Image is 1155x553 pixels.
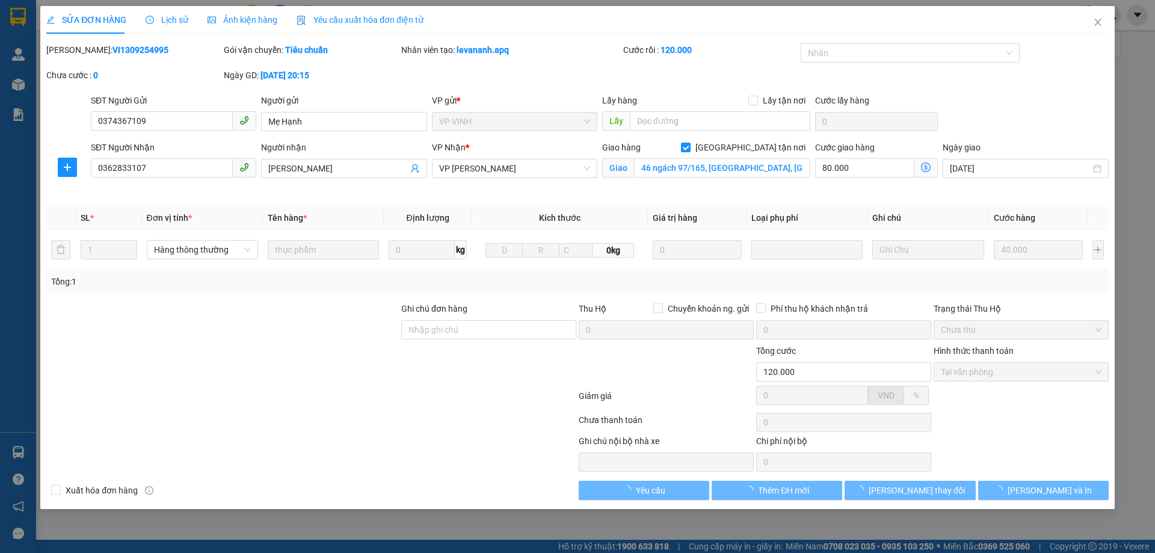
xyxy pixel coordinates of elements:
[58,162,76,172] span: plus
[950,162,1090,175] input: Ngày giao
[51,240,70,259] button: delete
[260,70,309,80] b: [DATE] 20:15
[934,346,1014,356] label: Hình thức thanh toán
[1008,484,1092,497] span: [PERSON_NAME] và In
[224,43,399,57] div: Gói vận chuyển:
[112,45,168,55] b: VI1309254995
[1093,17,1103,27] span: close
[401,320,576,339] input: Ghi chú đơn hàng
[46,15,126,25] span: SỬA ĐƠN HÀNG
[406,213,449,223] span: Định lượng
[401,43,621,57] div: Nhân viên tạo:
[208,16,216,24] span: picture
[91,94,256,107] div: SĐT Người Gửi
[602,111,630,131] span: Lấy
[921,162,931,172] span: dollar-circle
[845,481,975,500] button: [PERSON_NAME] thay đổi
[577,413,755,434] div: Chưa thanh toán
[766,302,873,315] span: Phí thu hộ khách nhận trả
[268,240,379,259] input: VD: Bàn, Ghế
[941,363,1101,381] span: Tại văn phòng
[297,16,306,25] img: icon
[994,240,1083,259] input: 0
[147,213,192,223] span: Đơn vị tính
[46,69,221,82] div: Chưa cước :
[815,112,938,131] input: Cước lấy hàng
[747,206,867,230] th: Loại phụ phí
[691,141,810,154] span: [GEOGRAPHIC_DATA] tận nơi
[602,143,641,152] span: Giao hàng
[93,70,98,80] b: 0
[994,213,1035,223] span: Cước hàng
[943,143,981,152] label: Ngày giao
[268,213,307,223] span: Tên hàng
[941,321,1101,339] span: Chưa thu
[439,113,590,131] span: VP VINH
[208,15,277,25] span: Ảnh kiện hàng
[455,240,467,259] span: kg
[978,481,1109,500] button: [PERSON_NAME] và In
[758,484,809,497] span: Thêm ĐH mới
[432,143,466,152] span: VP Nhận
[815,96,869,105] label: Cước lấy hàng
[756,434,931,453] div: Chi phí nội bộ
[261,141,427,154] div: Người nhận
[579,304,606,314] span: Thu Hộ
[1081,6,1115,40] button: Close
[61,484,143,497] span: Xuất hóa đơn hàng
[91,141,256,154] div: SĐT Người Nhận
[224,69,399,82] div: Ngày GD:
[239,116,249,125] span: phone
[46,16,55,24] span: edit
[663,302,754,315] span: Chuyển khoản ng. gửi
[712,481,842,500] button: Thêm ĐH mới
[46,43,221,57] div: [PERSON_NAME]:
[410,164,420,173] span: user-add
[154,241,251,259] span: Hàng thông thường
[630,111,810,131] input: Dọc đường
[869,484,965,497] span: [PERSON_NAME] thay đổi
[457,45,509,55] b: levananh.apq
[145,486,153,495] span: info-circle
[636,484,665,497] span: Yêu cầu
[522,243,559,258] input: R
[653,213,697,223] span: Giá trị hàng
[401,304,467,314] label: Ghi chú đơn hàng
[593,243,633,258] span: 0kg
[146,16,154,24] span: clock-circle
[261,94,427,107] div: Người gửi
[602,158,634,178] span: Giao
[623,43,798,57] div: Cước rồi :
[602,96,637,105] span: Lấy hàng
[878,391,895,400] span: VND
[1092,240,1104,259] button: plus
[855,486,869,494] span: loading
[934,302,1109,315] div: Trạng thái Thu Hộ
[146,15,188,25] span: Lịch sử
[756,346,796,356] span: Tổng cước
[297,15,423,25] span: Yêu cầu xuất hóa đơn điện tử
[815,143,875,152] label: Cước giao hàng
[439,159,590,178] span: VP NGỌC HỒI
[634,158,810,178] input: Giao tận nơi
[577,389,755,410] div: Giảm giá
[579,481,709,500] button: Yêu cầu
[58,158,77,177] button: plus
[579,434,754,453] div: Ghi chú nội bộ nhà xe
[623,486,636,494] span: loading
[559,243,593,258] input: C
[485,243,523,258] input: D
[81,213,90,223] span: SL
[758,94,810,107] span: Lấy tận nơi
[653,240,742,259] input: 0
[994,486,1008,494] span: loading
[239,162,249,172] span: phone
[867,206,988,230] th: Ghi chú
[661,45,692,55] b: 120.000
[815,158,914,178] input: Cước giao hàng
[872,240,984,259] input: Ghi Chú
[51,275,446,288] div: Tổng: 1
[539,213,581,223] span: Kích thước
[285,45,328,55] b: Tiêu chuẩn
[913,391,919,400] span: %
